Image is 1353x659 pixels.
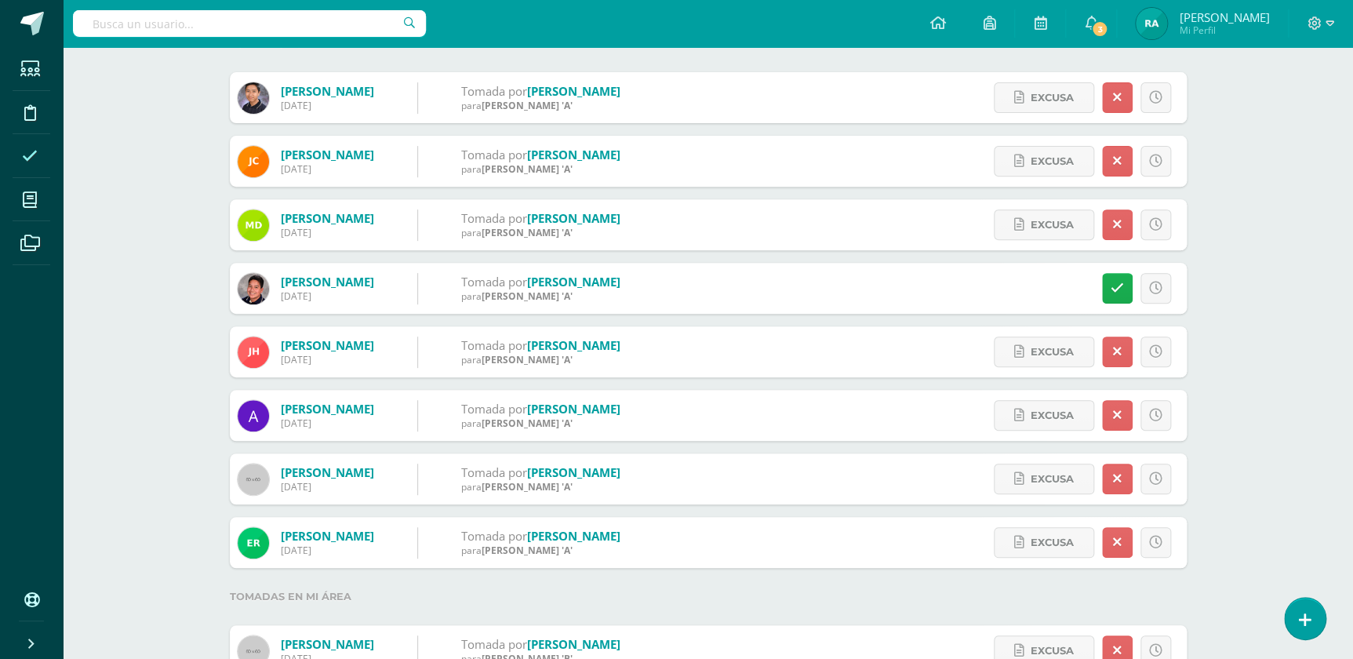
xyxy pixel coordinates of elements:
[461,417,620,430] div: para
[461,636,527,652] span: Tomada por
[281,226,374,239] div: [DATE]
[281,417,374,430] div: [DATE]
[281,147,374,162] a: [PERSON_NAME]
[281,83,374,99] a: [PERSON_NAME]
[461,289,620,303] div: para
[482,289,573,303] span: [PERSON_NAME] 'A'
[461,401,527,417] span: Tomada por
[461,544,620,557] div: para
[527,210,620,226] a: [PERSON_NAME]
[1031,528,1074,557] span: Excusa
[1031,83,1074,112] span: Excusa
[238,400,269,431] img: 7099760c1ea7726c5f3c43ecef94ca97.png
[281,210,374,226] a: [PERSON_NAME]
[482,162,573,176] span: [PERSON_NAME] 'A'
[461,99,620,112] div: para
[461,83,527,99] span: Tomada por
[527,83,620,99] a: [PERSON_NAME]
[482,480,573,493] span: [PERSON_NAME] 'A'
[994,209,1094,240] a: Excusa
[994,400,1094,431] a: Excusa
[482,99,573,112] span: [PERSON_NAME] 'A'
[461,147,527,162] span: Tomada por
[281,99,374,112] div: [DATE]
[238,209,269,241] img: 44aa8762b81a55bd08030241e1177b4b.png
[281,528,374,544] a: [PERSON_NAME]
[482,353,573,366] span: [PERSON_NAME] 'A'
[527,401,620,417] a: [PERSON_NAME]
[482,417,573,430] span: [PERSON_NAME] 'A'
[461,274,527,289] span: Tomada por
[281,480,374,493] div: [DATE]
[238,464,269,495] img: 60x60
[994,464,1094,494] a: Excusa
[230,581,1187,613] label: Tomadas en mi área
[281,289,374,303] div: [DATE]
[281,162,374,176] div: [DATE]
[1031,337,1074,366] span: Excusa
[461,337,527,353] span: Tomada por
[281,401,374,417] a: [PERSON_NAME]
[994,146,1094,177] a: Excusa
[527,337,620,353] a: [PERSON_NAME]
[994,82,1094,113] a: Excusa
[461,464,527,480] span: Tomada por
[482,226,573,239] span: [PERSON_NAME] 'A'
[238,527,269,559] img: d7c9aabb7aa3d92faa156e5a3aa94661.png
[461,226,620,239] div: para
[461,210,527,226] span: Tomada por
[1179,9,1269,25] span: [PERSON_NAME]
[1136,8,1167,39] img: 42a794515383cd36c1593cd70a18a66d.png
[461,480,620,493] div: para
[1179,24,1269,37] span: Mi Perfil
[527,636,620,652] a: [PERSON_NAME]
[1031,401,1074,430] span: Excusa
[1031,210,1074,239] span: Excusa
[281,337,374,353] a: [PERSON_NAME]
[994,527,1094,558] a: Excusa
[482,544,573,557] span: [PERSON_NAME] 'A'
[1031,147,1074,176] span: Excusa
[1091,20,1108,38] span: 3
[527,147,620,162] a: [PERSON_NAME]
[527,464,620,480] a: [PERSON_NAME]
[527,274,620,289] a: [PERSON_NAME]
[461,528,527,544] span: Tomada por
[461,162,620,176] div: para
[1031,464,1074,493] span: Excusa
[281,353,374,366] div: [DATE]
[994,337,1094,367] a: Excusa
[281,464,374,480] a: [PERSON_NAME]
[527,528,620,544] a: [PERSON_NAME]
[238,146,269,177] img: cefd657e40c7dc8fe023a8ffae011e30.png
[461,353,620,366] div: para
[281,274,374,289] a: [PERSON_NAME]
[238,337,269,368] img: c6322af816b85c6b385aaf188d61fb72.png
[238,273,269,304] img: 3d8bc0e2d2f14308ffe71c8383c083f6.png
[281,636,374,652] a: [PERSON_NAME]
[238,82,269,114] img: 826da7588de3193f7bdd37ee5d76658b.png
[73,10,426,37] input: Busca un usuario...
[281,544,374,557] div: [DATE]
